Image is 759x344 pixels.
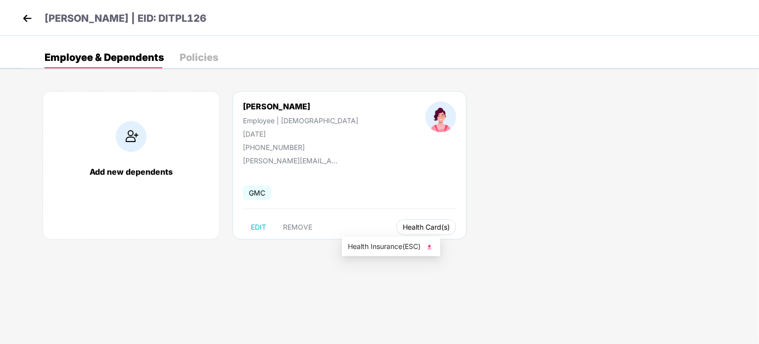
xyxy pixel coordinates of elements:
[20,11,35,26] img: back
[53,167,209,177] div: Add new dependents
[251,223,266,231] span: EDIT
[403,225,450,230] span: Health Card(s)
[243,186,271,200] span: GMC
[116,121,146,152] img: addIcon
[243,219,274,235] button: EDIT
[45,52,164,62] div: Employee & Dependents
[243,116,358,125] div: Employee | [DEMOGRAPHIC_DATA]
[283,223,312,231] span: REMOVE
[275,219,320,235] button: REMOVE
[426,101,456,132] img: profileImage
[45,11,206,26] p: [PERSON_NAME] | EID: DITPL126
[180,52,218,62] div: Policies
[243,156,342,165] div: [PERSON_NAME][EMAIL_ADDRESS][PERSON_NAME][DOMAIN_NAME]
[425,242,434,252] img: svg+xml;base64,PHN2ZyB4bWxucz0iaHR0cDovL3d3dy53My5vcmcvMjAwMC9zdmciIHhtbG5zOnhsaW5rPSJodHRwOi8vd3...
[243,101,358,111] div: [PERSON_NAME]
[348,241,434,252] span: Health Insurance(ESC)
[243,143,358,151] div: [PHONE_NUMBER]
[396,219,456,235] button: Health Card(s)
[243,130,358,138] div: [DATE]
